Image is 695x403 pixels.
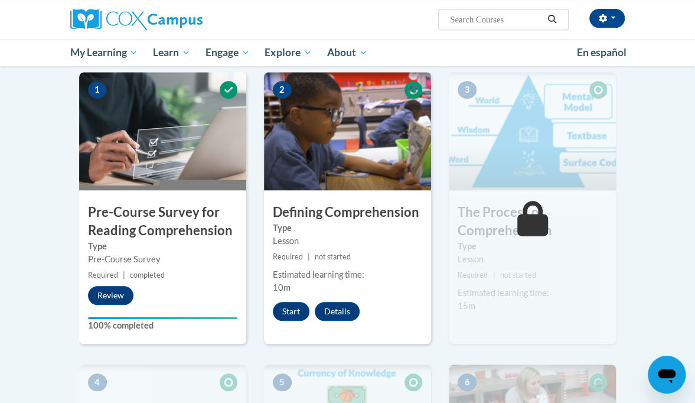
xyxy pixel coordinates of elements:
[88,240,237,253] label: Type
[589,9,625,28] button: Account Settings
[264,203,431,222] h3: Defining Comprehension
[88,317,237,319] div: Your progress
[458,81,477,99] span: 3
[198,39,257,66] a: Engage
[449,12,543,27] input: Search Courses
[458,287,607,300] div: Estimated learning time:
[130,271,165,279] span: completed
[500,271,536,279] span: not started
[79,203,246,240] h3: Pre-Course Survey for Reading Comprehension
[273,302,309,321] button: Start
[257,39,319,66] a: Explore
[264,72,431,190] img: Course Image
[88,271,118,279] span: Required
[319,39,375,66] a: About
[315,302,360,321] button: Details
[63,39,146,66] a: My Learning
[70,45,138,60] span: My Learning
[153,45,190,60] span: Learn
[79,72,246,190] img: Course Image
[273,81,292,99] span: 2
[145,39,198,66] a: Learn
[543,12,561,27] button: Search
[88,286,133,305] button: Review
[61,39,634,66] div: Main menu
[88,253,237,266] div: Pre-Course Survey
[273,268,422,281] div: Estimated learning time:
[308,252,310,261] span: |
[458,301,475,311] span: 15m
[70,9,203,30] img: Cox Campus
[577,46,627,58] span: En español
[569,40,634,65] a: En español
[273,373,292,391] span: 5
[273,282,291,292] span: 10m
[449,203,616,240] h3: The Process of Comprehension
[458,253,607,266] div: Lesson
[88,81,107,99] span: 1
[70,9,243,30] a: Cox Campus
[315,252,351,261] span: not started
[88,319,237,332] label: 100% completed
[648,356,686,394] iframe: Button to launch messaging window
[492,271,495,279] span: |
[205,45,250,60] span: Engage
[458,240,607,253] label: Type
[123,271,125,279] span: |
[88,373,107,391] span: 4
[273,222,422,235] label: Type
[273,235,422,248] div: Lesson
[458,373,477,391] span: 6
[273,252,303,261] span: Required
[458,271,488,279] span: Required
[449,72,616,190] img: Course Image
[265,45,312,60] span: Explore
[327,45,367,60] span: About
